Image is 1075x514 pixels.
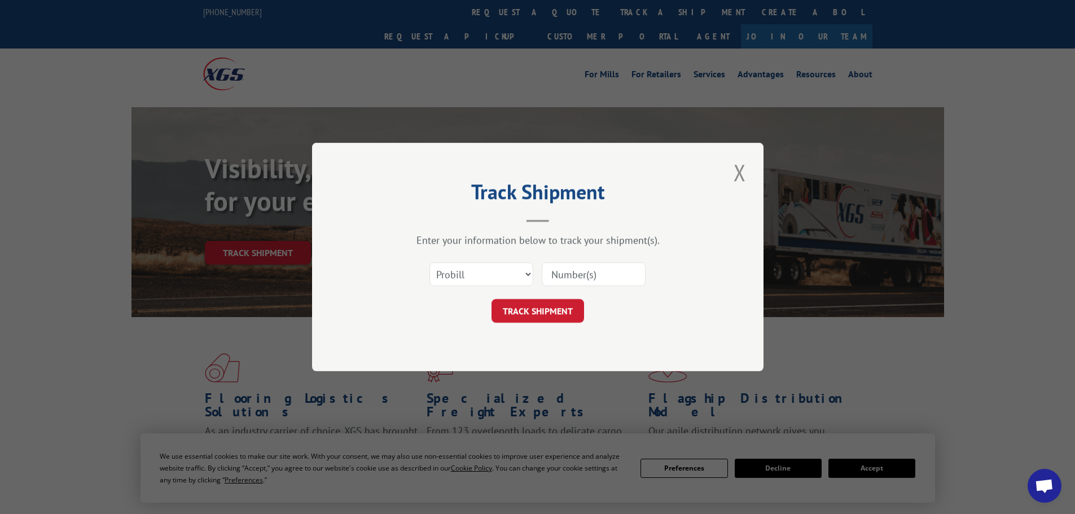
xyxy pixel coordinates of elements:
button: TRACK SHIPMENT [492,299,584,323]
button: Close modal [730,157,749,188]
input: Number(s) [542,262,646,286]
a: Open chat [1028,469,1061,503]
div: Enter your information below to track your shipment(s). [368,234,707,247]
h2: Track Shipment [368,184,707,205]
